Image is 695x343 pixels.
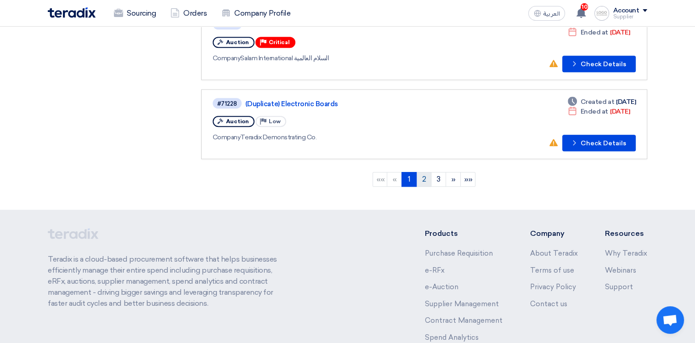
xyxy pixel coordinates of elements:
a: Purchase Requisition [425,249,493,257]
span: Company [213,54,241,62]
span: Ended at [581,107,608,116]
div: #71228 [217,101,237,107]
div: Salam International السلام العالمية [213,53,477,63]
span: 10 [581,3,588,11]
a: 1 [401,172,417,187]
span: Auction [226,39,249,46]
a: About Teradix [530,249,577,257]
div: Supplier [613,14,647,19]
li: Resources [605,228,647,239]
a: Sourcing [107,3,163,23]
a: Company Profile [214,3,298,23]
a: Spend Analytics [425,333,479,342]
a: Orders [163,3,214,23]
a: Supplier Management [425,300,499,308]
img: logoPlaceholder_1755177967591.jpg [594,6,609,21]
span: [DATE] [579,107,630,116]
div: Teradix Demonstrating Co. [213,132,477,142]
a: e-Auction [425,283,458,291]
a: 3 [431,172,446,187]
a: Webinars [605,266,636,274]
span: [DATE] [579,28,630,37]
button: Check Details [562,135,636,151]
li: Products [425,228,503,239]
span: Critical [269,39,290,46]
div: Open chat [656,306,684,334]
span: »» [464,175,472,183]
div: Account [613,7,639,15]
span: Ended at [581,28,608,37]
a: Contract Management [425,316,503,325]
a: Last [460,172,475,187]
a: Privacy Policy [530,283,576,291]
span: Auction [226,118,249,125]
a: Contact us [530,300,567,308]
button: العربية [528,6,565,21]
span: Created at [581,97,614,107]
p: Teradix is a cloud-based procurement software that helps businesses efficiently manage their enti... [48,254,288,309]
span: Low [269,118,281,125]
a: (Duplicate) Electronic Boards [245,100,475,108]
ngb-pagination: Default pagination [201,168,647,191]
a: Why Teradix [605,249,647,257]
li: Company [530,228,577,239]
button: Check Details [562,56,636,72]
a: 2 [416,172,431,187]
a: Support [605,283,633,291]
span: Company [213,133,241,141]
a: Next [446,172,461,187]
span: العربية [543,11,559,17]
img: Teradix logo [48,7,96,18]
a: Terms of use [530,266,574,274]
div: [DATE] [568,97,636,107]
span: » [452,175,456,183]
a: e-RFx [425,266,445,274]
div: #71242 [217,22,237,28]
